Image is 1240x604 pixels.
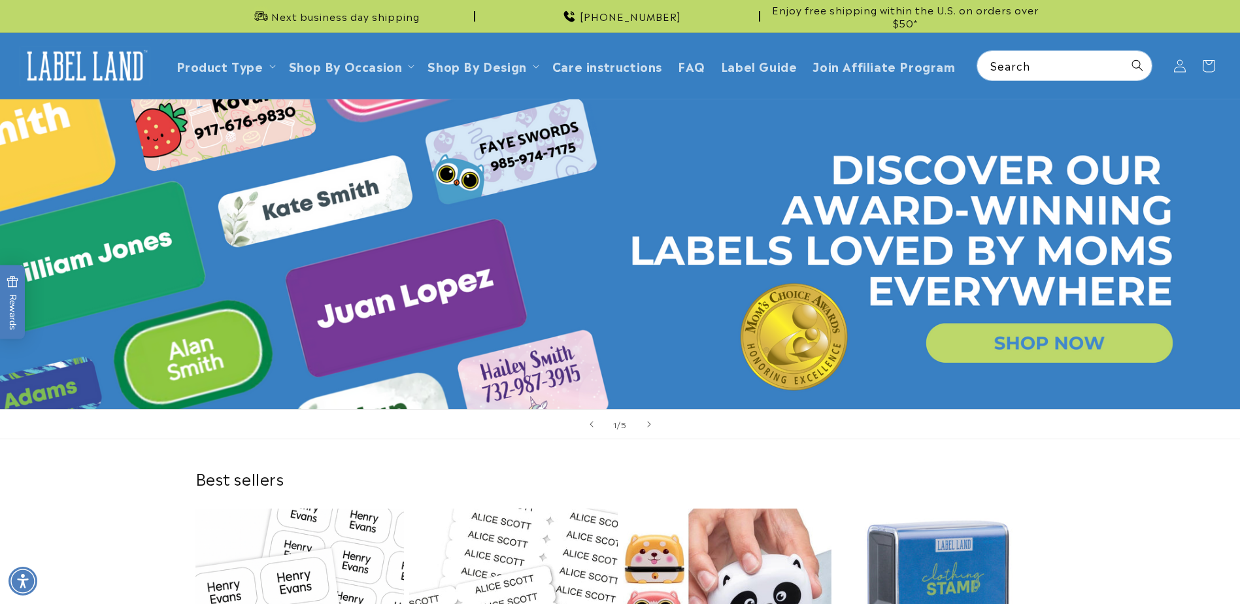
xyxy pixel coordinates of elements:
img: Label Land [20,46,150,86]
a: Care instructions [545,50,670,81]
a: FAQ [670,50,713,81]
h2: Best sellers [195,468,1045,488]
span: [PHONE_NUMBER] [580,10,681,23]
a: Label Land [15,41,156,91]
span: / [617,418,621,431]
button: Search [1123,51,1152,80]
button: Previous slide [577,410,606,439]
div: Accessibility Menu [8,567,37,596]
a: Product Type [176,57,263,75]
span: Label Guide [721,58,797,73]
summary: Shop By Occasion [281,50,420,81]
span: Enjoy free shipping within the U.S. on orders over $50* [765,3,1045,29]
span: Care instructions [552,58,662,73]
span: Next business day shipping [271,10,420,23]
span: Shop By Occasion [289,58,403,73]
iframe: Gorgias Floating Chat [965,543,1227,591]
a: Join Affiliate Program [805,50,963,81]
summary: Shop By Design [420,50,544,81]
span: Join Affiliate Program [813,58,955,73]
span: FAQ [678,58,705,73]
summary: Product Type [169,50,281,81]
span: Rewards [7,276,19,330]
a: Shop By Design [427,57,526,75]
a: Label Guide [713,50,805,81]
button: Next slide [635,410,663,439]
span: 1 [613,418,617,431]
span: 5 [621,418,627,431]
